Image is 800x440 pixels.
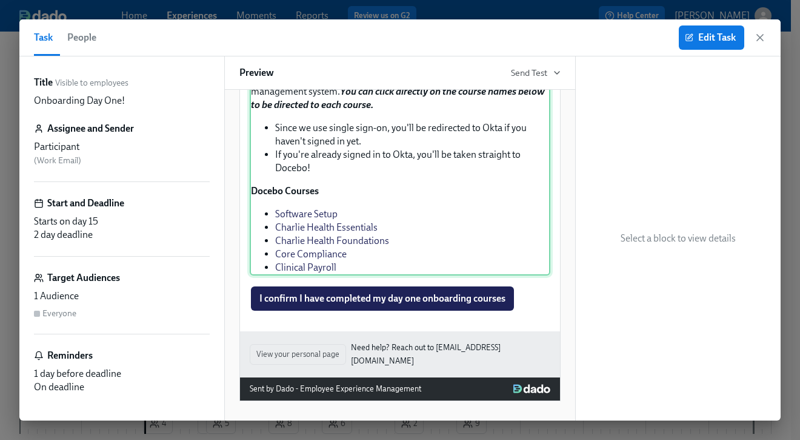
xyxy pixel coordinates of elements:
[250,44,550,276] div: [DATE] we want to focus on getting you oriented to Charlie Health and setting you up for success....
[34,215,210,228] div: Starts on day 15
[250,344,346,365] button: View your personal page
[250,382,421,396] div: Sent by Dado - Employee Experience Management
[34,29,53,46] span: Task
[34,155,81,166] span: ( Work Email )
[250,285,550,312] div: I confirm I have completed my day one onboarding courses
[679,25,744,50] button: Edit Task
[55,77,128,89] span: Visible to employees
[513,384,550,394] img: Dado
[34,140,210,154] div: Participant
[351,341,550,368] a: Need help? Reach out to [EMAIL_ADDRESS][DOMAIN_NAME]
[47,271,120,285] h6: Target Audiences
[34,229,93,240] span: 2 day deadline
[34,94,125,107] p: Onboarding Day One!
[34,289,210,303] div: 1 Audience
[687,32,736,44] span: Edit Task
[511,67,561,79] button: Send Test
[256,348,339,360] span: View your personal page
[34,76,53,89] label: Title
[47,197,124,210] h6: Start and Deadline
[42,308,76,319] div: Everyone
[34,381,210,394] div: On deadline
[34,367,210,381] div: 1 day before deadline
[239,66,274,80] h6: Preview
[47,349,93,362] h6: Reminders
[576,56,781,421] div: Select a block to view details
[47,122,134,135] h6: Assignee and Sender
[67,29,96,46] span: People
